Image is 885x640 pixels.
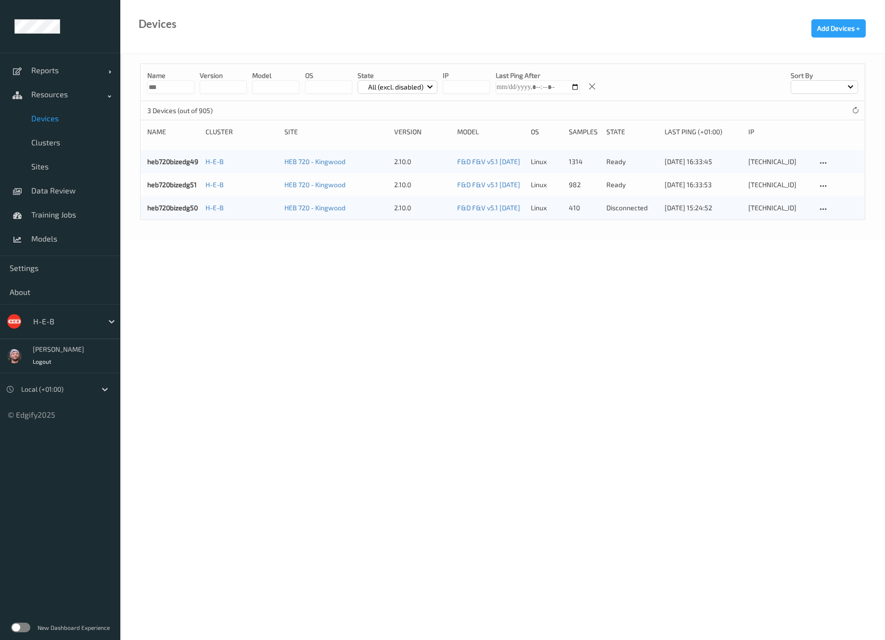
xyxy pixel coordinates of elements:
[665,127,742,137] div: Last Ping (+01:00)
[569,127,600,137] div: Samples
[284,127,387,137] div: Site
[394,127,451,137] div: version
[531,157,562,166] p: linux
[457,127,524,137] div: Model
[394,157,451,166] div: 2.10.0
[205,204,224,212] a: H-E-B
[205,127,278,137] div: Cluster
[569,203,600,213] div: 410
[139,19,177,29] div: Devices
[811,19,866,38] button: Add Devices +
[147,157,198,166] a: heb720bizedg49
[443,71,490,80] p: IP
[748,157,810,166] div: [TECHNICAL_ID]
[748,127,810,137] div: ip
[205,180,224,189] a: H-E-B
[394,203,451,213] div: 2.10.0
[284,204,346,212] a: HEB 720 - Kingwood
[606,157,658,166] p: ready
[200,71,247,80] p: version
[284,157,346,166] a: HEB 720 - Kingwood
[457,204,520,212] a: F&D F&V v5.1 [DATE]
[205,157,224,166] a: H-E-B
[665,157,742,166] div: [DATE] 16:33:45
[457,157,520,166] a: F&D F&V v5.1 [DATE]
[606,127,658,137] div: State
[569,157,600,166] div: 1314
[147,106,219,115] p: 3 Devices (out of 905)
[748,203,810,213] div: [TECHNICAL_ID]
[147,204,198,212] a: heb720bizedg50
[496,71,580,80] p: Last Ping After
[791,71,858,80] p: Sort by
[147,180,197,189] a: heb720bizedg51
[606,203,658,213] p: disconnected
[748,180,810,190] div: [TECHNICAL_ID]
[358,71,438,80] p: State
[665,180,742,190] div: [DATE] 16:33:53
[457,180,520,189] a: F&D F&V v5.1 [DATE]
[531,203,562,213] p: linux
[606,180,658,190] p: ready
[531,180,562,190] p: linux
[252,71,299,80] p: model
[394,180,451,190] div: 2.10.0
[531,127,562,137] div: OS
[147,127,199,137] div: Name
[569,180,600,190] div: 982
[284,180,346,189] a: HEB 720 - Kingwood
[365,82,427,92] p: All (excl. disabled)
[305,71,352,80] p: OS
[665,203,742,213] div: [DATE] 15:24:52
[147,71,194,80] p: Name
